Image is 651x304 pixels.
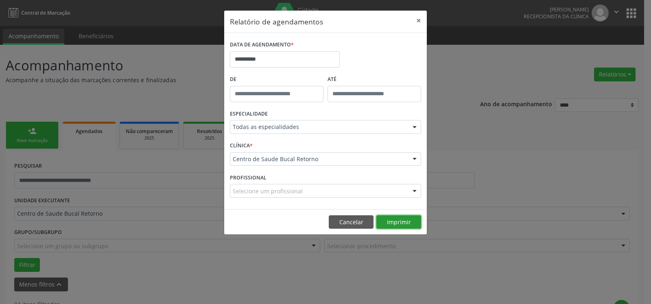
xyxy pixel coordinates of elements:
label: De [230,73,323,86]
label: ATÉ [328,73,421,86]
label: DATA DE AGENDAMENTO [230,39,294,51]
button: Close [411,11,427,31]
button: Imprimir [376,215,421,229]
label: ESPECIALIDADE [230,108,268,120]
span: Todas as especialidades [233,123,404,131]
label: CLÍNICA [230,140,253,152]
span: Centro de Saude Bucal Retorno [233,155,404,163]
button: Cancelar [329,215,374,229]
h5: Relatório de agendamentos [230,16,323,27]
span: Selecione um profissional [233,187,303,195]
label: PROFISSIONAL [230,171,267,184]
